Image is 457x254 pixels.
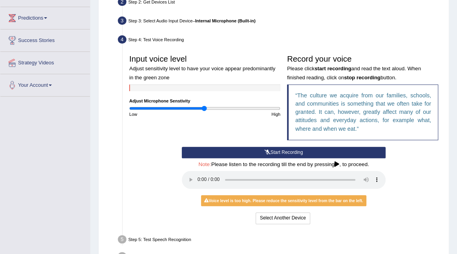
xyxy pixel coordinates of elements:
div: High [205,111,284,117]
small: Adjust sensitivity level to have your voice appear predominantly in the green zone [129,66,275,80]
span: Note: [198,161,211,167]
a: Success Stories [0,29,90,49]
label: Adjust Microphone Senstivity [129,98,190,104]
h4: Please listen to the recording till the end by pressing , to proceed. [182,162,386,168]
q: The culture we acquire from our families, schools, and communities is something that we often tak... [295,92,431,132]
button: Start Recording [182,147,386,158]
div: Low [126,111,205,117]
div: Voice level is too high. Please reduce the sensitivity level from the bar on the left. [201,195,366,206]
span: – [193,18,256,23]
a: Predictions [0,7,90,27]
div: Step 3: Select Audio Input Device [115,15,446,29]
div: Step 4: Test Voice Recording [115,33,446,48]
h3: Record your voice [287,55,438,81]
b: Internal Microphone (Built-in) [195,18,256,23]
button: Select Another Device [256,212,310,224]
h3: Input voice level [129,55,280,81]
div: Step 5: Test Speech Recognition [115,233,446,248]
small: Please click and read the text aloud. When finished reading, click on button. [287,66,421,80]
b: start recording [314,66,351,71]
b: stop recording [344,75,380,80]
a: Strategy Videos [0,52,90,71]
a: Your Account [0,74,90,94]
